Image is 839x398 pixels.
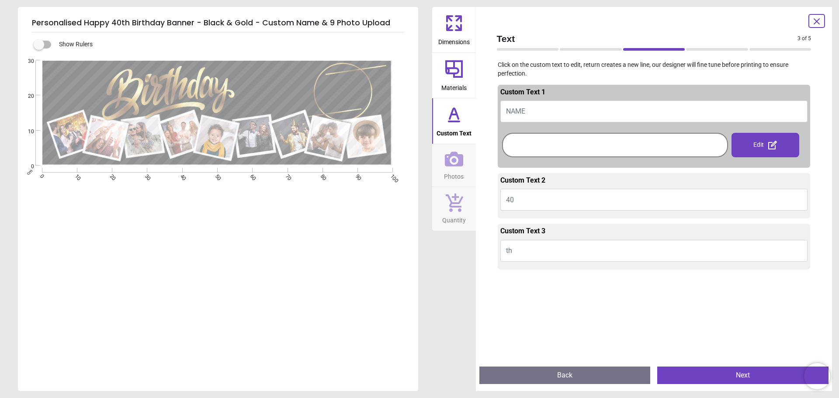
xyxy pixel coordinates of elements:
[432,98,476,144] button: Custom Text
[732,133,799,157] div: Edit
[500,227,545,235] span: Custom Text 3
[490,61,818,78] p: Click on the custom text to edit, return creates a new line, our designer will fine tune before p...
[797,35,811,42] span: 3 of 5
[506,246,512,255] span: th
[432,7,476,52] button: Dimensions
[438,34,470,47] span: Dimensions
[657,367,829,384] button: Next
[32,14,404,32] h5: Personalised Happy 40th Birthday Banner - Black & Gold - Custom Name & 9 Photo Upload
[437,125,472,138] span: Custom Text
[804,363,830,389] iframe: Brevo live chat
[39,39,418,50] div: Show Rulers
[432,187,476,231] button: Quantity
[500,88,545,96] span: Custom Text 1
[17,128,34,135] span: 10
[432,144,476,187] button: Photos
[497,32,798,45] span: Text
[506,196,514,204] span: 40
[500,189,808,211] button: 40
[442,212,466,225] span: Quantity
[500,176,545,184] span: Custom Text 2
[500,240,808,262] button: th
[432,53,476,98] button: Materials
[500,100,808,122] button: NAME
[441,80,467,93] span: Materials
[444,168,464,181] span: Photos
[479,367,651,384] button: Back
[17,58,34,65] span: 30
[17,163,34,170] span: 0
[17,93,34,100] span: 20
[506,107,525,115] span: NAME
